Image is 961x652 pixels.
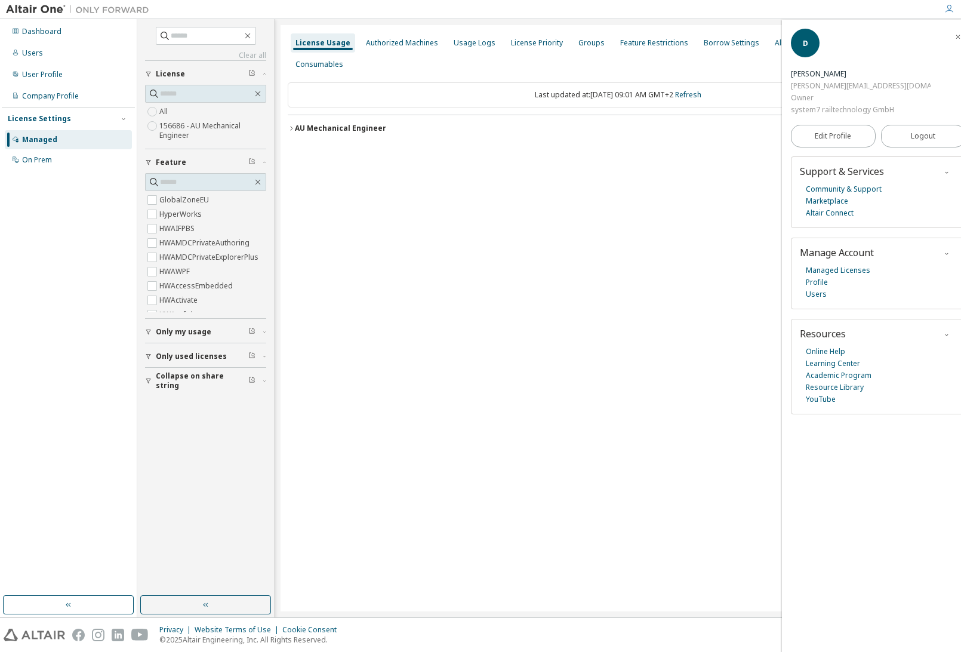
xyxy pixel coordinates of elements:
[156,158,186,167] span: Feature
[145,61,266,87] button: License
[159,250,261,265] label: HWAMDCPrivateExplorerPlus
[800,327,846,340] span: Resources
[806,207,854,219] a: Altair Connect
[248,69,255,79] span: Clear filter
[806,288,827,300] a: Users
[815,131,851,141] span: Edit Profile
[72,629,85,641] img: facebook.svg
[22,48,43,58] div: Users
[159,625,195,635] div: Privacy
[195,625,282,635] div: Website Terms of Use
[156,69,185,79] span: License
[791,125,876,147] a: Edit Profile
[806,265,870,276] a: Managed Licenses
[248,158,255,167] span: Clear filter
[248,376,255,386] span: Clear filter
[22,91,79,101] div: Company Profile
[911,130,935,142] span: Logout
[791,68,931,80] div: Daniel Aspalter
[22,70,63,79] div: User Profile
[704,38,759,48] div: Borrow Settings
[159,293,200,307] label: HWActivate
[511,38,563,48] div: License Priority
[159,193,211,207] label: GlobalZoneEU
[8,114,71,124] div: License Settings
[282,625,344,635] div: Cookie Consent
[791,80,931,92] div: [PERSON_NAME][EMAIL_ADDRESS][DOMAIN_NAME]
[800,246,874,259] span: Manage Account
[159,236,252,250] label: HWAMDCPrivateAuthoring
[145,319,266,345] button: Only my usage
[22,155,52,165] div: On Prem
[806,382,864,393] a: Resource Library
[6,4,155,16] img: Altair One
[159,635,344,645] p: © 2025 Altair Engineering, Inc. All Rights Reserved.
[112,629,124,641] img: linkedin.svg
[159,222,197,236] label: HWAIFPBS
[156,371,248,390] span: Collapse on share string
[791,92,931,104] div: Owner
[366,38,438,48] div: Authorized Machines
[454,38,495,48] div: Usage Logs
[159,265,192,279] label: HWAWPF
[145,368,266,394] button: Collapse on share string
[295,124,386,133] div: AU Mechanical Engineer
[159,104,170,119] label: All
[288,115,948,142] button: AU Mechanical EngineerLicense ID: 156686
[578,38,605,48] div: Groups
[800,165,884,178] span: Support & Services
[159,307,198,322] label: HWAcufwh
[806,358,860,370] a: Learning Center
[145,343,266,370] button: Only used licenses
[159,119,266,143] label: 156686 - AU Mechanical Engineer
[806,393,836,405] a: YouTube
[145,51,266,60] a: Clear all
[22,135,57,144] div: Managed
[248,352,255,361] span: Clear filter
[145,149,266,176] button: Feature
[288,82,948,107] div: Last updated at: [DATE] 09:01 AM GMT+2
[803,38,808,48] span: D
[131,629,149,641] img: youtube.svg
[806,370,871,382] a: Academic Program
[775,38,851,48] div: Allowed IP Addresses
[295,60,343,69] div: Consumables
[4,629,65,641] img: altair_logo.svg
[295,38,350,48] div: License Usage
[159,207,204,222] label: HyperWorks
[248,327,255,337] span: Clear filter
[791,104,931,116] div: system7 railtechnology GmbH
[806,195,848,207] a: Marketplace
[806,346,845,358] a: Online Help
[159,279,235,293] label: HWAccessEmbedded
[156,327,211,337] span: Only my usage
[806,276,828,288] a: Profile
[806,183,882,195] a: Community & Support
[22,27,61,36] div: Dashboard
[620,38,688,48] div: Feature Restrictions
[92,629,104,641] img: instagram.svg
[156,352,227,361] span: Only used licenses
[675,90,701,100] a: Refresh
